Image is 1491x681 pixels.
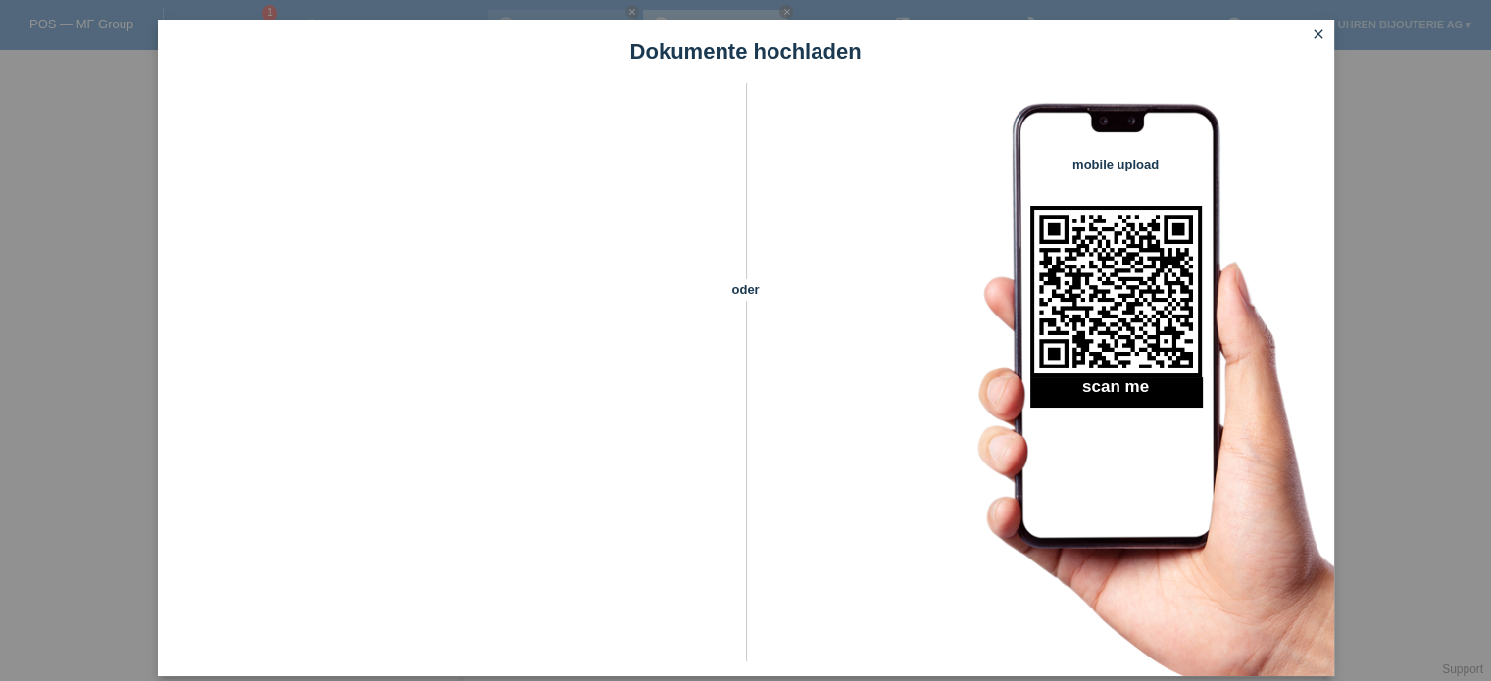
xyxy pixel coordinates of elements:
h4: mobile upload [1030,157,1202,171]
span: oder [712,279,780,300]
h1: Dokumente hochladen [158,39,1334,64]
a: close [1306,24,1331,47]
i: close [1311,26,1326,42]
h2: scan me [1030,377,1202,407]
iframe: Upload [187,132,712,622]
